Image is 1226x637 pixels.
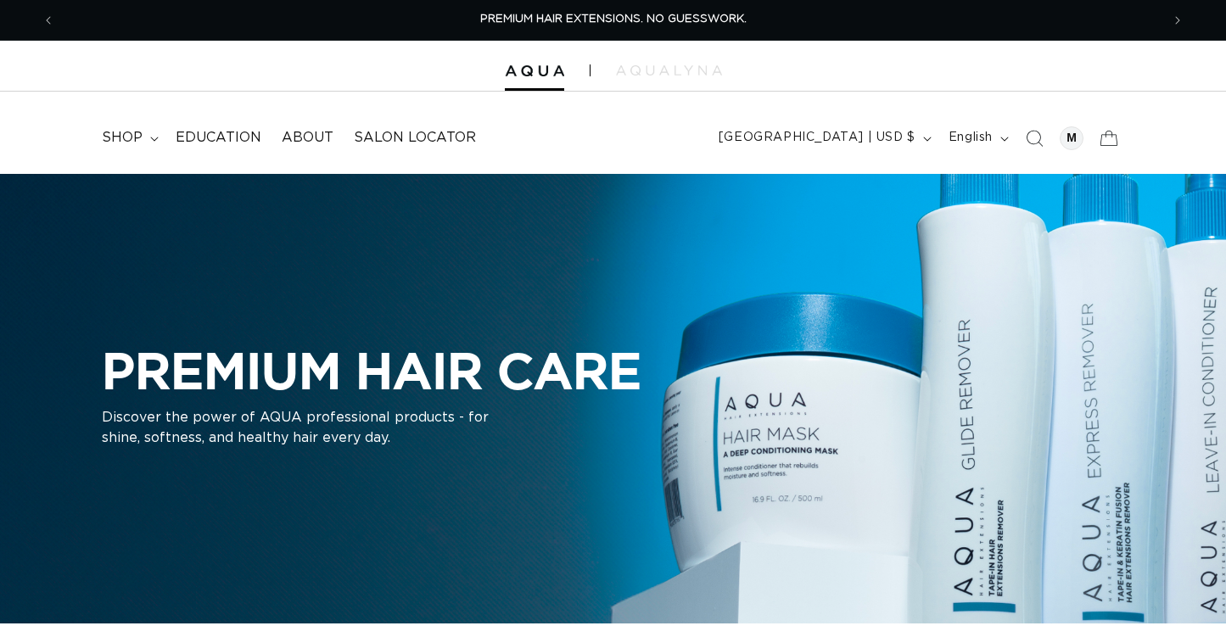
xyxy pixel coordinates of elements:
p: Discover the power of AQUA professional products - for shine, softness, and healthy hair every day. [102,407,526,448]
span: PREMIUM HAIR EXTENSIONS. NO GUESSWORK. [480,14,747,25]
span: Salon Locator [354,129,476,147]
a: About [272,119,344,157]
span: English [949,129,993,147]
button: [GEOGRAPHIC_DATA] | USD $ [708,122,938,154]
button: English [938,122,1016,154]
a: Education [165,119,272,157]
span: [GEOGRAPHIC_DATA] | USD $ [719,129,915,147]
img: aqualyna.com [616,65,722,75]
summary: shop [92,119,165,157]
span: About [282,129,333,147]
summary: Search [1016,120,1053,157]
button: Next announcement [1159,4,1196,36]
a: Salon Locator [344,119,486,157]
button: Previous announcement [30,4,67,36]
h2: PREMIUM HAIR CARE [102,341,641,400]
span: shop [102,129,143,147]
img: Aqua Hair Extensions [505,65,564,77]
span: Education [176,129,261,147]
